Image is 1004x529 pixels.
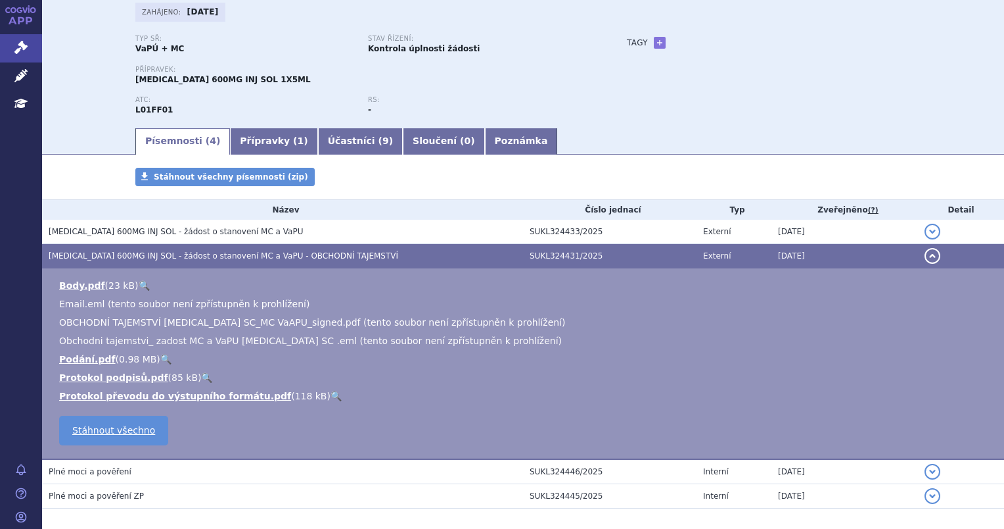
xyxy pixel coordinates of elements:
[368,96,587,104] p: RS:
[142,7,183,17] span: Zahájeno:
[627,35,648,51] h3: Tagy
[135,96,355,104] p: ATC:
[135,44,184,53] strong: VaPÚ + MC
[868,206,879,215] abbr: (?)
[49,251,398,261] span: OPDIVO 600MG INJ SOL - žádost o stanovení MC a VaPU - OBCHODNÍ TAJEMSTVÍ
[298,136,304,146] span: 1
[108,280,135,291] span: 23 kB
[230,128,317,155] a: Přípravky (1)
[171,372,198,383] span: 85 kB
[59,390,991,403] li: ( )
[382,136,389,146] span: 9
[59,391,291,401] a: Protokol převodu do výstupního formátu.pdf
[924,464,940,480] button: detail
[918,200,1004,220] th: Detail
[464,136,470,146] span: 0
[703,467,729,476] span: Interní
[523,244,696,268] td: SUKL324431/2025
[654,37,666,49] a: +
[49,227,303,236] span: OPDIVO 600MG INJ SOL - žádost o stanovení MC a VaPU
[59,336,562,346] span: Obchodni tajemstvi_ zadost MC a VaPU [MEDICAL_DATA] SC .eml (tento soubor není zpřístupněn k proh...
[59,299,309,309] span: Email.eml (tento soubor není zpřístupněn k prohlížení)
[119,354,156,365] span: 0.98 MB
[523,200,696,220] th: Číslo jednací
[696,200,771,220] th: Typ
[135,168,315,186] a: Stáhnout všechny písemnosti (zip)
[924,248,940,264] button: detail
[703,251,731,261] span: Externí
[160,354,171,365] a: 🔍
[49,491,144,501] span: Plné moci a pověření ZP
[924,224,940,239] button: detail
[771,244,918,268] td: [DATE]
[59,279,991,292] li: ( )
[210,136,216,146] span: 4
[403,128,484,155] a: Sloučení (0)
[703,491,729,501] span: Interní
[135,105,173,114] strong: NIVOLUMAB
[368,44,480,53] strong: Kontrola úplnosti žádosti
[771,220,918,244] td: [DATE]
[368,105,371,114] strong: -
[49,467,131,476] span: Plné moci a pověření
[59,354,116,365] a: Podání.pdf
[59,317,566,328] span: OBCHODNÍ TAJEMSTVÍ [MEDICAL_DATA] SC_MC VaAPU_signed.pdf (tento soubor není zpřístupněn k prohlíž...
[201,372,212,383] a: 🔍
[703,227,731,236] span: Externí
[318,128,403,155] a: Účastníci (9)
[523,484,696,509] td: SUKL324445/2025
[771,200,918,220] th: Zveřejněno
[135,66,601,74] p: Přípravek:
[59,371,991,384] li: ( )
[485,128,558,155] a: Poznámka
[771,484,918,509] td: [DATE]
[295,391,327,401] span: 118 kB
[135,35,355,43] p: Typ SŘ:
[59,372,168,383] a: Protokol podpisů.pdf
[59,280,105,291] a: Body.pdf
[59,416,168,445] a: Stáhnout všechno
[924,488,940,504] button: detail
[368,35,587,43] p: Stav řízení:
[154,172,308,182] span: Stáhnout všechny písemnosti (zip)
[523,459,696,484] td: SUKL324446/2025
[523,220,696,244] td: SUKL324433/2025
[139,280,150,291] a: 🔍
[331,391,342,401] a: 🔍
[135,128,230,155] a: Písemnosti (4)
[59,353,991,366] li: ( )
[187,7,219,16] strong: [DATE]
[771,459,918,484] td: [DATE]
[42,200,523,220] th: Název
[135,75,311,84] span: [MEDICAL_DATA] 600MG INJ SOL 1X5ML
